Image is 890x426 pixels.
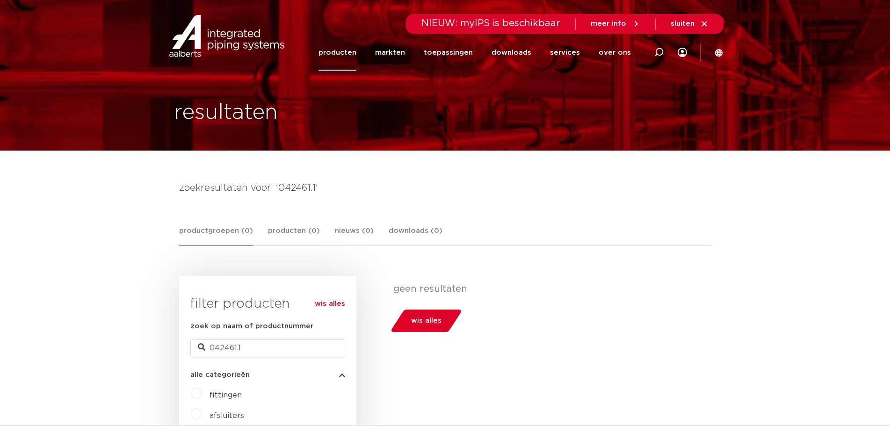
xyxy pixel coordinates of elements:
h1: resultaten [174,98,278,128]
a: afsluiters [210,412,244,419]
span: alle categorieën [190,371,250,378]
a: downloads (0) [389,225,442,245]
a: toepassingen [424,35,473,71]
a: fittingen [210,391,242,399]
a: nieuws (0) [335,225,374,245]
label: zoek op naam of productnummer [190,321,313,332]
a: markten [375,35,405,71]
a: services [550,35,580,71]
a: wis alles [315,298,345,310]
a: downloads [492,35,531,71]
a: sluiten [671,20,709,28]
span: sluiten [671,20,695,27]
a: producten (0) [268,225,320,245]
span: wis alles [411,313,441,328]
input: zoeken [190,339,345,356]
p: geen resultaten [393,283,704,295]
a: productgroepen (0) [179,225,253,246]
span: meer info [591,20,626,27]
nav: Menu [318,35,631,71]
h3: filter producten [190,295,345,313]
a: producten [318,35,356,71]
a: over ons [599,35,631,71]
span: NIEUW: myIPS is beschikbaar [421,19,560,28]
h4: zoekresultaten voor: '042461.1' [179,181,711,195]
a: meer info [591,20,640,28]
button: alle categorieën [190,371,345,378]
